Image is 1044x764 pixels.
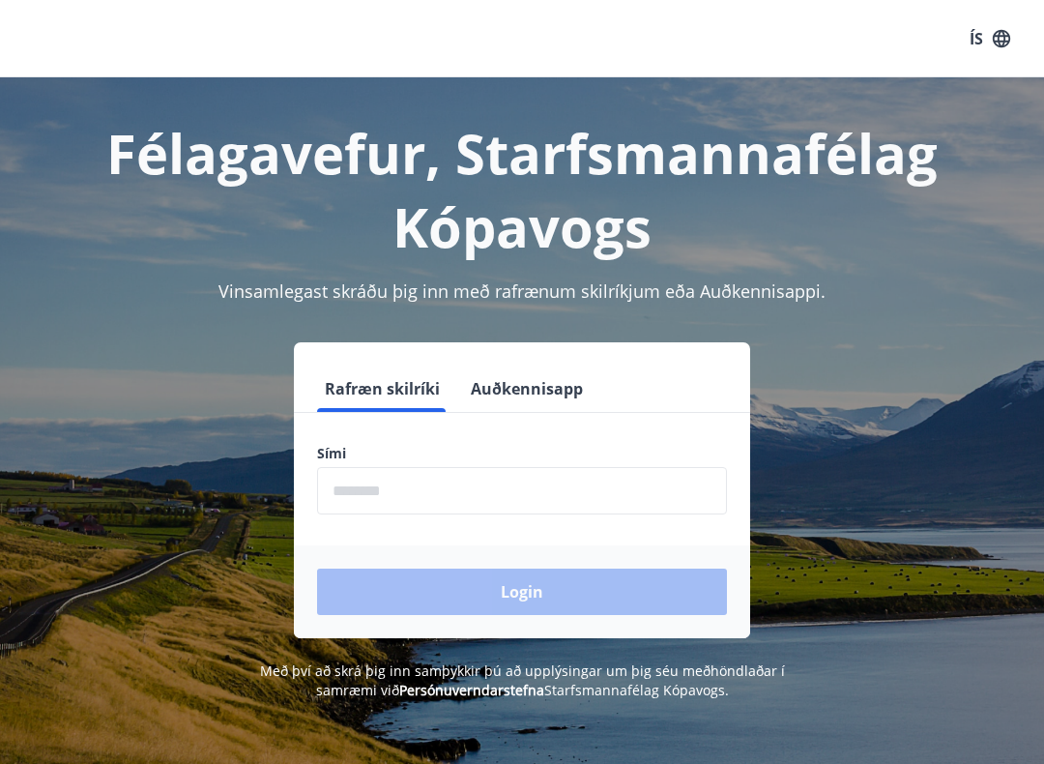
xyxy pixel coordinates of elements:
[317,366,448,412] button: Rafræn skilríki
[959,21,1021,56] button: ÍS
[399,681,544,699] a: Persónuverndarstefna
[260,661,785,699] span: Með því að skrá þig inn samþykkir þú að upplýsingar um þig séu meðhöndlaðar í samræmi við Starfsm...
[23,116,1021,263] h1: Félagavefur, Starfsmannafélag Kópavogs
[317,444,727,463] label: Sími
[218,279,826,303] span: Vinsamlegast skráðu þig inn með rafrænum skilríkjum eða Auðkennisappi.
[463,366,591,412] button: Auðkennisapp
